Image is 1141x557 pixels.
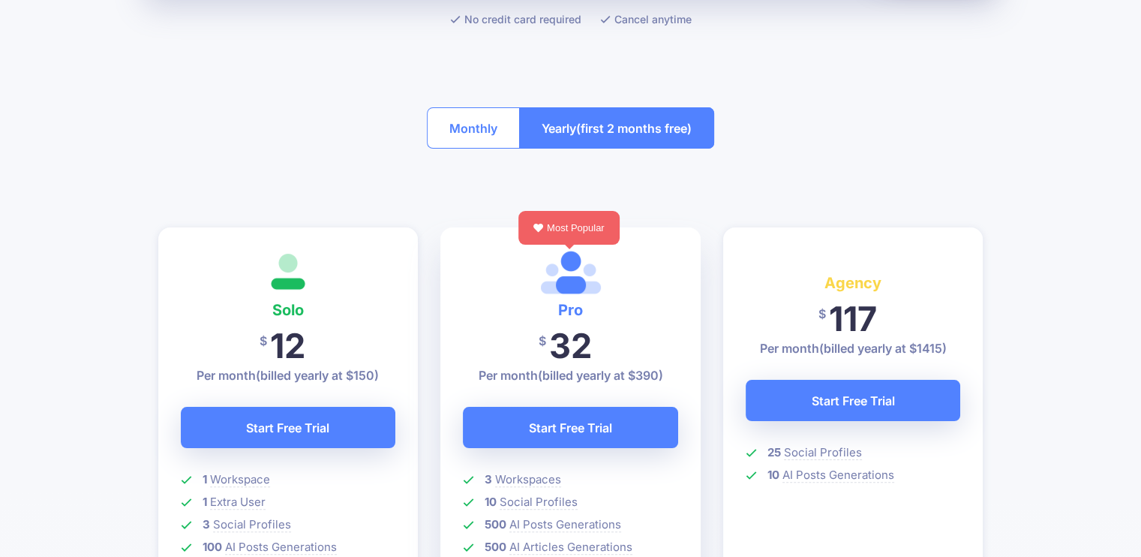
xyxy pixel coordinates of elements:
b: 1 [203,495,207,509]
span: Workspaces [495,472,561,487]
button: Yearly(first 2 months free) [519,107,714,149]
span: AI Articles Generations [509,540,632,555]
span: Extra User [210,495,266,510]
span: $ [539,324,546,358]
h4: Solo [181,298,396,322]
a: Start Free Trial [463,407,678,448]
span: AI Posts Generations [225,540,337,555]
b: 500 [485,517,506,531]
span: AI Posts Generations [782,468,894,483]
span: (billed yearly at $1415) [819,341,947,356]
span: 12 [270,325,305,366]
p: Per month [746,339,961,357]
p: Per month [463,366,678,384]
button: Monthly [427,107,520,149]
p: Per month [181,366,396,384]
span: $ [818,297,826,331]
b: 25 [767,445,781,459]
span: 117 [829,298,877,339]
b: 500 [485,540,506,554]
li: No credit card required [450,10,581,29]
b: 10 [485,495,497,509]
div: Most Popular [518,211,620,245]
span: $ [260,324,267,358]
span: Social Profiles [500,495,578,510]
a: Start Free Trial [181,407,396,448]
span: (billed yearly at $150) [256,368,379,383]
span: Social Profiles [213,517,291,532]
span: 32 [549,325,592,366]
h4: Agency [746,271,961,295]
b: 3 [485,472,492,486]
span: Social Profiles [784,445,862,460]
span: AI Posts Generations [509,517,621,532]
span: (billed yearly at $390) [538,368,663,383]
b: 10 [767,468,779,482]
li: Cancel anytime [600,10,692,29]
span: (first 2 months free) [576,116,692,140]
b: 100 [203,540,222,554]
a: Start Free Trial [746,380,961,421]
span: Workspace [210,472,270,487]
h4: Pro [463,298,678,322]
b: 3 [203,517,210,531]
b: 1 [203,472,207,486]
